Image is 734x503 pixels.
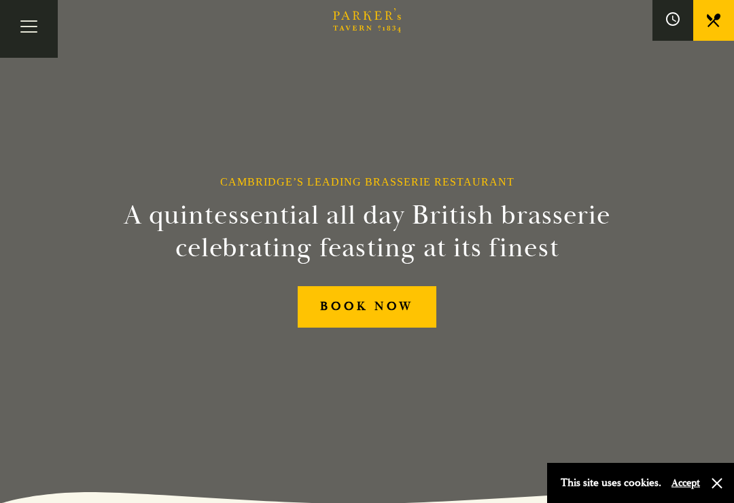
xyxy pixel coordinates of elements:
[561,473,661,493] p: This site uses cookies.
[710,476,724,490] button: Close and accept
[298,286,436,328] a: BOOK NOW
[111,199,623,264] h2: A quintessential all day British brasserie celebrating feasting at its finest
[220,175,514,188] h1: Cambridge’s Leading Brasserie Restaurant
[671,476,700,489] button: Accept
